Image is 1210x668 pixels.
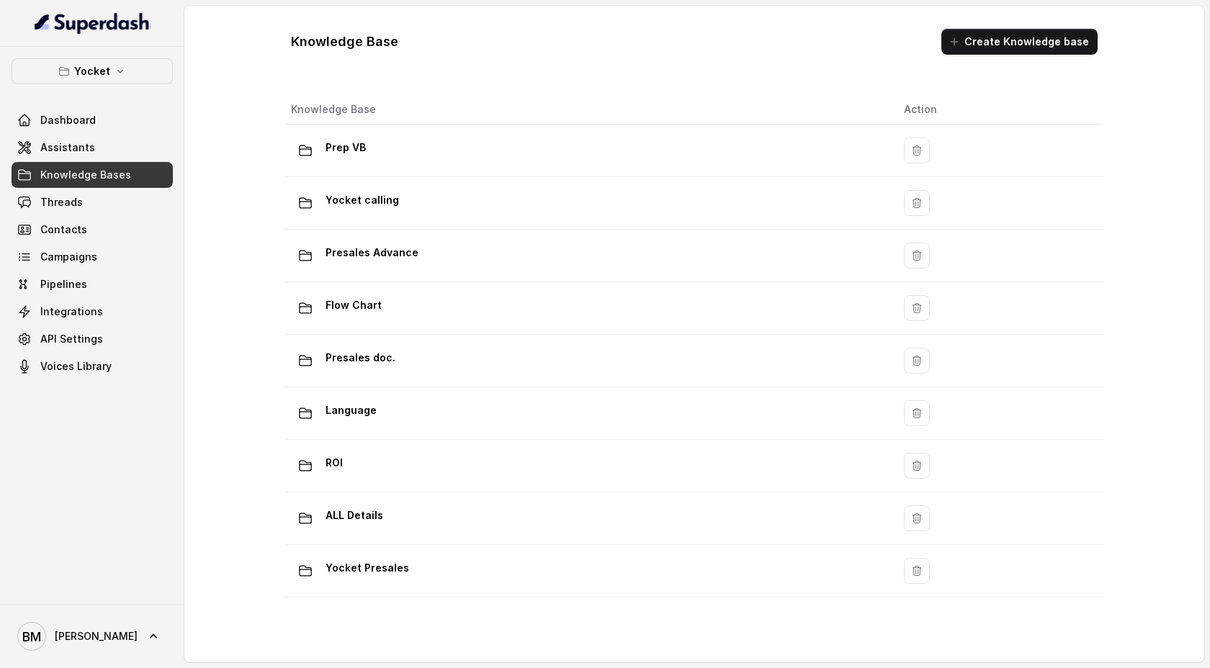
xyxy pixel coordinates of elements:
a: Integrations [12,299,173,325]
p: ALL Details [326,504,383,527]
a: Knowledge Bases [12,162,173,188]
span: Contacts [40,222,87,237]
h1: Knowledge Base [291,30,398,53]
span: Pipelines [40,277,87,292]
span: [PERSON_NAME] [55,629,138,644]
p: Yocket [74,63,110,80]
p: Presales Advance [326,241,418,264]
p: Presales doc. [326,346,395,369]
span: Assistants [40,140,95,155]
p: Flow Chart [326,294,382,317]
img: light.svg [35,12,151,35]
a: Contacts [12,217,173,243]
span: Campaigns [40,250,97,264]
p: Language [326,399,377,422]
a: Dashboard [12,107,173,133]
p: Prep VB [326,136,366,159]
a: [PERSON_NAME] [12,616,173,656]
button: Yocket [12,58,173,84]
a: Voices Library [12,353,173,379]
th: Action [892,95,1103,125]
span: API Settings [40,332,103,346]
span: Integrations [40,304,103,319]
a: API Settings [12,326,173,352]
span: Threads [40,195,83,209]
p: Yocket Presales [326,556,409,579]
a: Threads [12,189,173,215]
p: Yocket calling [326,189,399,212]
button: Create Knowledge base [941,29,1098,55]
a: Pipelines [12,271,173,297]
span: Voices Library [40,359,112,374]
span: Knowledge Bases [40,168,131,182]
a: Campaigns [12,244,173,270]
text: BM [22,629,41,644]
a: Assistants [12,135,173,161]
span: Dashboard [40,113,96,127]
p: ROI [326,451,343,474]
th: Knowledge Base [285,95,892,125]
